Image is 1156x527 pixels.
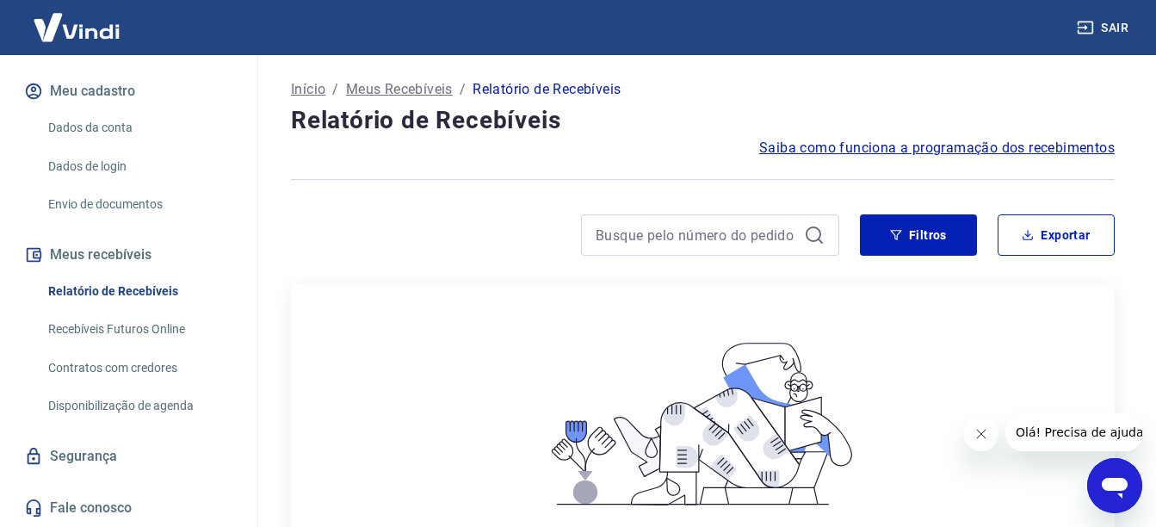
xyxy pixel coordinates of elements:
[596,222,797,248] input: Busque pelo número do pedido
[41,350,237,386] a: Contratos com credores
[473,79,621,100] p: Relatório de Recebíveis
[41,110,237,146] a: Dados da conta
[1073,12,1135,44] button: Sair
[41,274,237,309] a: Relatório de Recebíveis
[759,138,1115,158] a: Saiba como funciona a programação dos recebimentos
[41,187,237,222] a: Envio de documentos
[1087,458,1142,513] iframe: Botão para abrir a janela de mensagens
[21,236,237,274] button: Meus recebíveis
[332,79,338,100] p: /
[291,79,325,100] a: Início
[860,214,977,256] button: Filtros
[1005,413,1142,451] iframe: Mensagem da empresa
[346,79,453,100] a: Meus Recebíveis
[291,103,1115,138] h4: Relatório de Recebíveis
[41,149,237,184] a: Dados de login
[21,1,133,53] img: Vindi
[10,12,145,26] span: Olá! Precisa de ajuda?
[21,437,237,475] a: Segurança
[41,312,237,347] a: Recebíveis Futuros Online
[998,214,1115,256] button: Exportar
[460,79,466,100] p: /
[21,72,237,110] button: Meu cadastro
[41,388,237,424] a: Disponibilização de agenda
[21,489,237,527] a: Fale conosco
[964,417,998,451] iframe: Fechar mensagem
